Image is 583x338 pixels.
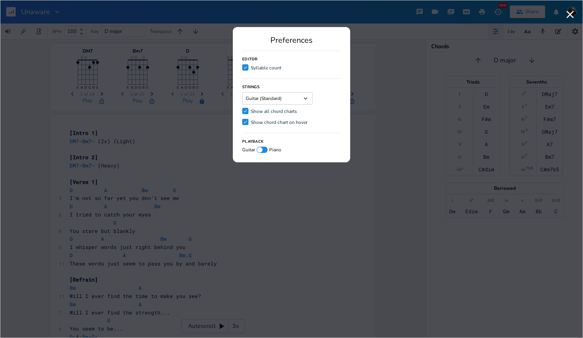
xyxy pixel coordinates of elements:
span: Guitar (Standard) [246,96,282,101]
div: Show chord chart on hover [251,120,308,125]
span: Piano [269,147,281,152]
div: Show all chord charts [251,109,297,114]
h3: Strings [242,85,259,89]
div: Preferences [242,36,341,44]
h3: Editor [242,57,258,61]
div: Syllable count [251,65,281,70]
h3: Playback [242,140,264,144]
span: Guitar [242,147,255,152]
